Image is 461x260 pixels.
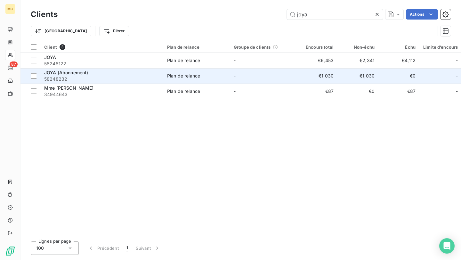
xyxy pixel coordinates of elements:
[382,45,416,50] div: Échu
[44,91,159,98] span: 34944643
[44,61,159,67] span: 58248122
[296,84,337,99] td: €87
[123,241,132,255] button: 1
[31,26,91,36] button: [GEOGRAPHIC_DATA]
[44,76,159,82] span: 58248232
[126,245,128,251] span: 1
[44,45,57,50] span: Client
[84,241,123,255] button: Précédent
[406,9,438,20] button: Actions
[36,245,44,251] span: 100
[234,45,271,50] span: Groupe de clients
[31,9,58,20] h3: Clients
[234,73,236,78] span: -
[234,88,236,94] span: -
[296,68,337,84] td: €1,030
[456,88,458,94] span: -
[167,88,200,94] div: Plan de relance
[296,53,337,68] td: €6,453
[337,53,378,68] td: €2,341
[378,53,419,68] td: €4,112
[439,238,455,254] div: Open Intercom Messenger
[167,57,200,64] div: Plan de relance
[44,54,56,60] span: JOYA
[44,70,88,75] span: JOYA (Abonnement)
[167,73,200,79] div: Plan de relance
[456,57,458,64] span: -
[341,45,375,50] div: Non-échu
[378,68,419,84] td: €0
[99,26,129,36] button: Filtrer
[5,4,15,14] div: MO
[378,84,419,99] td: €87
[337,68,378,84] td: €1,030
[167,45,226,50] div: Plan de relance
[234,58,236,63] span: -
[456,73,458,79] span: -
[44,85,94,91] span: Mme [PERSON_NAME]
[10,61,18,67] span: 87
[5,246,15,256] img: Logo LeanPay
[300,45,334,50] div: Encours total
[132,241,164,255] button: Suivant
[287,9,383,20] input: Rechercher
[337,84,378,99] td: €0
[423,45,458,50] div: Limite d’encours
[60,44,65,50] span: 3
